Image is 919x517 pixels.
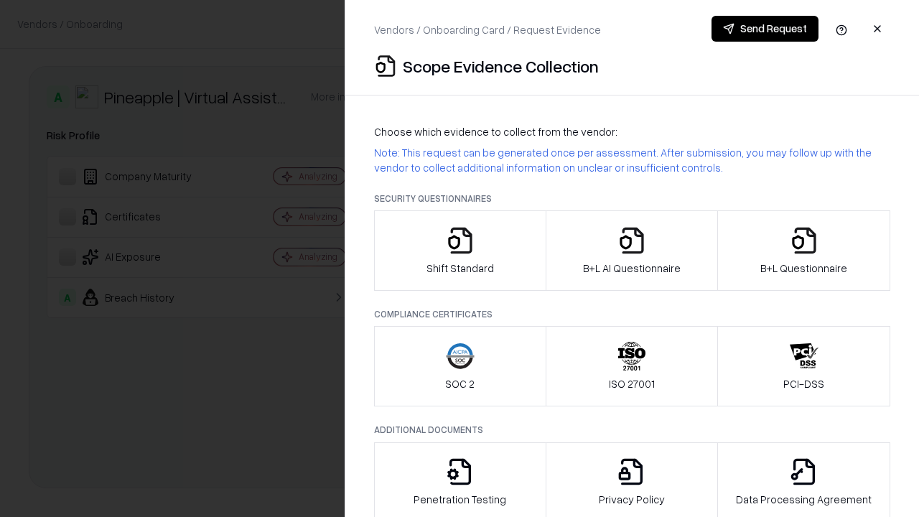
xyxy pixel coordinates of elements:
p: Privacy Policy [599,492,665,507]
p: Note: This request can be generated once per assessment. After submission, you may follow up with... [374,145,890,175]
p: Shift Standard [426,261,494,276]
button: ISO 27001 [546,326,719,406]
p: Penetration Testing [414,492,506,507]
button: Send Request [712,16,818,42]
p: B+L Questionnaire [760,261,847,276]
p: B+L AI Questionnaire [583,261,681,276]
p: Additional Documents [374,424,890,436]
button: B+L Questionnaire [717,210,890,291]
p: Choose which evidence to collect from the vendor: [374,124,890,139]
p: PCI-DSS [783,376,824,391]
p: Data Processing Agreement [736,492,872,507]
button: B+L AI Questionnaire [546,210,719,291]
p: Scope Evidence Collection [403,55,599,78]
p: SOC 2 [445,376,475,391]
p: Compliance Certificates [374,308,890,320]
p: Vendors / Onboarding Card / Request Evidence [374,22,601,37]
button: PCI-DSS [717,326,890,406]
p: Security Questionnaires [374,192,890,205]
p: ISO 27001 [609,376,655,391]
button: Shift Standard [374,210,546,291]
button: SOC 2 [374,326,546,406]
